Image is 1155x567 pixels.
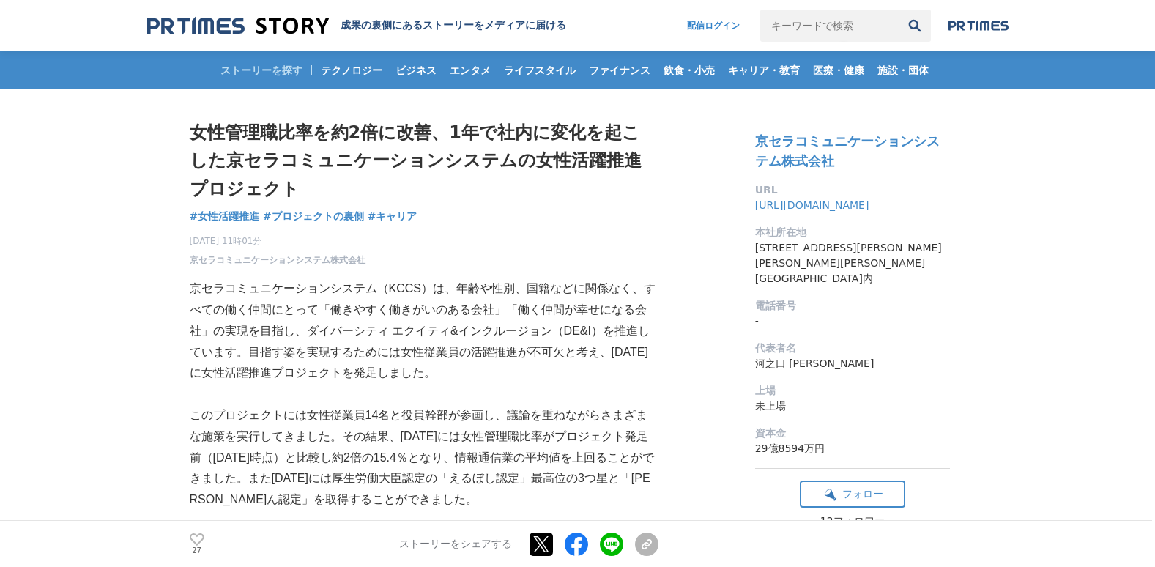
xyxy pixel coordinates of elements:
[807,64,870,77] span: 医療・健康
[755,426,950,441] dt: 資本金
[190,278,658,384] p: 京セラコミュニケーションシステム（KCCS）は、年齢や性別、国籍などに関係なく、すべての働く仲間にとって「働きやすく働きがいのある会社」「働く仲間が幸せになる会社」の実現を目指し、ダイバーシティ...
[190,405,658,511] p: このプロジェクトには女性従業員14名と役員幹部が参画し、議論を重ねながらさまざまな施策を実行してきました。その結果、[DATE]には女性管理職比率がプロジェクト発足前（[DATE]時点）と比較し...
[190,234,365,248] span: [DATE] 11時01分
[658,51,721,89] a: 飲食・小売
[755,341,950,356] dt: 代表者名
[755,182,950,198] dt: URL
[498,64,582,77] span: ライフスタイル
[147,16,329,36] img: 成果の裏側にあるストーリーをメディアに届ける
[755,199,869,211] a: [URL][DOMAIN_NAME]
[190,119,658,203] h1: 女性管理職比率を約2倍に改善、1年で社内に変化を起こした京セラコミュニケーションシステムの女性活躍推進プロジェクト
[755,240,950,286] dd: [STREET_ADDRESS][PERSON_NAME][PERSON_NAME][PERSON_NAME] [GEOGRAPHIC_DATA]内
[190,547,204,555] p: 27
[755,441,950,456] dd: 29億8594万円
[755,399,950,414] dd: 未上場
[147,16,566,36] a: 成果の裏側にあるストーリーをメディアに届ける 成果の裏側にあるストーリーをメディアに届ける
[190,209,260,224] a: #女性活躍推進
[263,209,364,224] a: #プロジェクトの裏側
[755,298,950,314] dt: 電話番号
[672,10,754,42] a: 配信ログイン
[755,225,950,240] dt: 本社所在地
[899,10,931,42] button: 検索
[807,51,870,89] a: 医療・健康
[722,51,806,89] a: キャリア・教育
[755,133,940,168] a: 京セラコミュニケーションシステム株式会社
[368,209,417,224] a: #キャリア
[263,210,364,223] span: #プロジェクトの裏側
[722,64,806,77] span: キャリア・教育
[399,538,512,551] p: ストーリーをシェアする
[948,20,1009,31] img: prtimes
[444,51,497,89] a: エンタメ
[755,383,950,399] dt: 上場
[190,253,365,267] a: 京セラコミュニケーションシステム株式会社
[315,64,388,77] span: テクノロジー
[800,515,905,528] div: 12フォロワー
[658,64,721,77] span: 飲食・小売
[315,51,388,89] a: テクノロジー
[583,51,656,89] a: ファイナンス
[341,19,566,32] h2: 成果の裏側にあるストーリーをメディアに届ける
[755,356,950,371] dd: 河之口 [PERSON_NAME]
[800,481,905,508] button: フォロー
[444,64,497,77] span: エンタメ
[190,210,260,223] span: #女性活躍推進
[368,210,417,223] span: #キャリア
[760,10,899,42] input: キーワードで検索
[390,51,442,89] a: ビジネス
[583,64,656,77] span: ファイナンス
[390,64,442,77] span: ビジネス
[755,314,950,329] dd: -
[872,51,935,89] a: 施設・団体
[872,64,935,77] span: 施設・団体
[498,51,582,89] a: ライフスタイル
